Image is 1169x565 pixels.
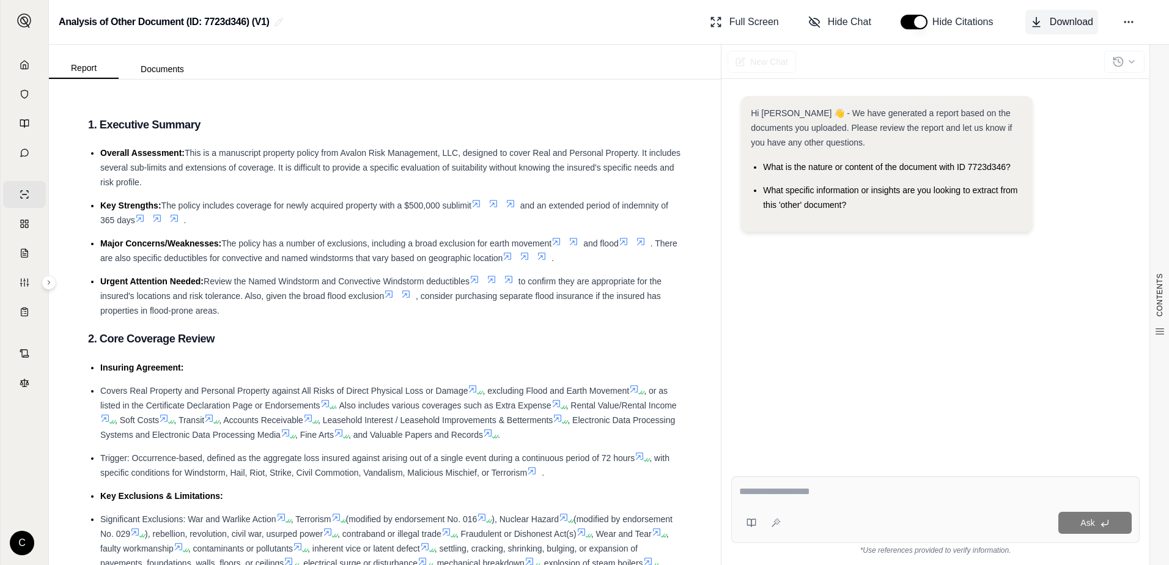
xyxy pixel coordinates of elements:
[100,148,185,158] span: Overall Assessment:
[1155,273,1165,317] span: CONTENTS
[100,529,669,553] span: , faulty workmanship
[100,453,635,463] span: Trigger: Occurrence-based, defined as the aggregate loss insured against arising out of a single ...
[100,148,680,187] span: This is a manuscript property policy from Avalon Risk Management, LLC, designed to cover Real and...
[346,514,478,524] span: (modified by endorsement No. 016
[591,529,652,539] span: , Wear and Tear
[932,15,1001,29] span: Hide Citations
[100,491,223,501] span: Key Exclusions & Limitations:
[3,110,46,137] a: Prompt Library
[174,415,204,425] span: , Transit
[1080,518,1094,528] span: Ask
[100,276,204,286] span: Urgent Attention Needed:
[1025,10,1098,34] button: Download
[100,514,673,539] span: (modified by endorsement No. 029
[100,453,669,478] span: , with specific conditions for Windstorm, Hail, Riot, Strike, Civil Commotion, Vandalism, Malicio...
[119,59,206,79] button: Documents
[100,415,675,440] span: , Electronic Data Processing Systems and Electronic Data Processing Media
[3,81,46,108] a: Documents Vault
[828,15,871,29] span: Hide Chat
[100,238,677,263] span: . There are also specific deductibles for convective and named windstorms that vary based on geog...
[100,514,276,524] span: Significant Exclusions: War and Warlike Action
[17,13,32,28] img: Expand sidebar
[729,15,779,29] span: Full Screen
[219,415,303,425] span: , Accounts Receivable
[100,201,668,225] span: and an extended period of indemnity of 365 days
[705,10,784,34] button: Full Screen
[100,201,161,210] span: Key Strengths:
[3,139,46,166] a: Chat
[291,514,331,524] span: , Terrorism
[3,369,46,396] a: Legal Search Engine
[49,58,119,79] button: Report
[88,114,682,136] h3: 1. Executive Summary
[204,276,470,286] span: Review the Named Windstorm and Convective Windstorm deductibles
[1050,15,1093,29] span: Download
[88,328,682,350] h3: 2. Core Coverage Review
[308,544,420,553] span: , inherent vice or latent defect
[763,185,1017,210] span: What specific information or insights are you looking to extract from this 'other' document?
[188,544,293,553] span: , contaminants or pollutants
[3,181,46,208] a: Single Policy
[100,238,221,248] span: Major Concerns/Weaknesses:
[3,240,46,267] a: Claim Coverage
[803,10,876,34] button: Hide Chat
[3,340,46,367] a: Contract Analysis
[566,401,677,410] span: , Rental Value/Rental Income
[348,430,483,440] span: , and Valuable Papers and Records
[551,253,554,263] span: .
[3,298,46,325] a: Coverage Table
[161,201,471,210] span: The policy includes coverage for newly acquired property with a $500,000 sublimit
[3,269,46,296] a: Custom Report
[100,363,183,372] span: Insuring Agreement:
[1058,512,1132,534] button: Ask
[3,210,46,237] a: Policy Comparisons
[498,430,500,440] span: .
[763,162,1011,172] span: What is the nature or content of the document with ID 7723d346?
[583,238,619,248] span: and flood
[751,108,1012,147] span: Hi [PERSON_NAME] 👋 - We have generated a report based on the documents you uploaded. Please revie...
[492,514,559,524] span: ), Nuclear Hazard
[295,430,334,440] span: , Fine Arts
[100,386,668,410] span: , or as listed in the Certificate Declaration Page or Endorsements
[221,238,551,248] span: The policy has a number of exclusions, including a broad exclusion for earth movement
[100,386,468,396] span: Covers Real Property and Personal Property against All Risks of Direct Physical Loss or Damage
[318,415,553,425] span: , Leasehold Interest / Leasehold Improvements & Betterments
[335,401,551,410] span: . Also includes various coverages such as Extra Expense
[59,11,269,33] h2: Analysis of Other Document (ID: 7723d346) (V1)
[184,215,186,225] span: .
[731,543,1140,555] div: *Use references provided to verify information.
[145,529,323,539] span: ), rebellion, revolution, civil war, usurped power
[542,468,544,478] span: .
[337,529,441,539] span: , contraband or illegal trade
[3,51,46,78] a: Home
[10,531,34,555] div: C
[42,275,56,290] button: Expand sidebar
[482,386,629,396] span: , excluding Flood and Earth Movement
[12,9,37,33] button: Expand sidebar
[115,415,159,425] span: , Soft Costs
[456,529,577,539] span: , Fraudulent or Dishonest Act(s)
